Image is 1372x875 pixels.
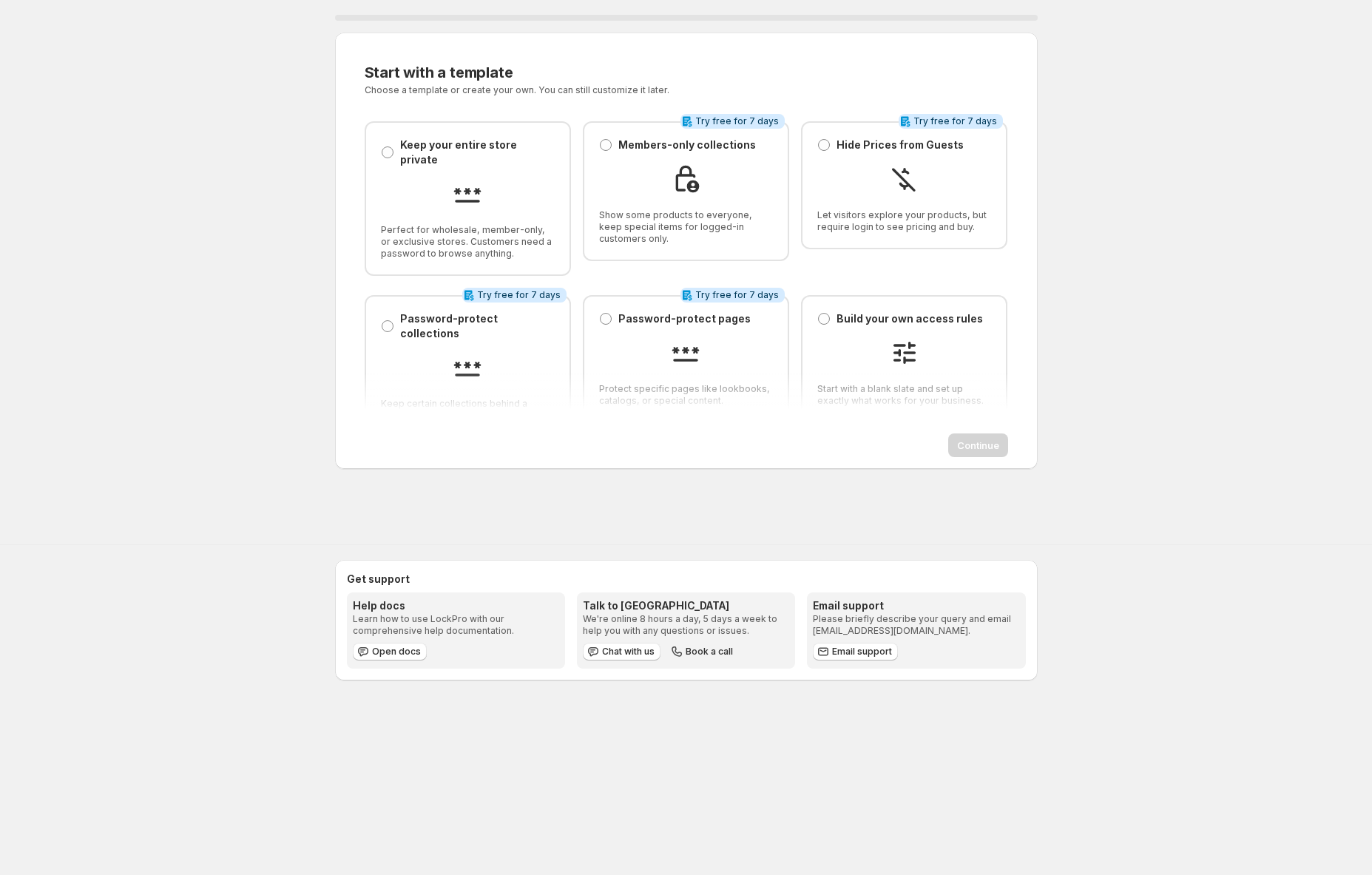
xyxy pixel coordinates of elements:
[583,643,660,661] button: Chat with us
[453,353,482,382] img: Password-protect collections
[602,646,655,658] span: Chat with us
[365,84,833,96] p: Choose a template or create your own. You can still customize it later.
[890,338,919,368] img: Build your own access rules
[817,383,991,407] span: Start with a blank slate and set up exactly what works for your business.
[372,646,421,658] span: Open docs
[817,209,991,233] span: Let visitors explore your products, but require login to see pricing and buy.
[686,646,733,658] span: Book a call
[671,164,700,194] img: Members-only collections
[599,383,773,407] span: Protect specific pages like lookbooks, catalogs, or special content.
[400,311,555,341] p: Password-protect collections
[381,224,555,260] span: Perfect for wholesale, member-only, or exclusive stores. Customers need a password to browse anyt...
[813,643,898,661] a: Email support
[453,179,482,209] img: Keep your entire store private
[353,643,427,661] a: Open docs
[832,646,892,658] span: Email support
[913,115,997,127] span: Try free for 7 days
[618,311,751,326] p: Password-protect pages
[671,338,700,368] img: Password-protect pages
[477,289,561,301] span: Try free for 7 days
[695,115,779,127] span: Try free for 7 days
[837,138,964,152] p: Hide Prices from Guests
[353,613,559,637] p: Learn how to use LockPro with our comprehensive help documentation.
[400,138,555,167] p: Keep your entire store private
[890,164,919,194] img: Hide Prices from Guests
[365,64,513,81] span: Start with a template
[813,598,1019,613] h3: Email support
[381,398,555,433] span: Keep certain collections behind a password while the rest of your store is open.
[666,643,739,661] button: Book a call
[599,209,773,245] span: Show some products to everyone, keep special items for logged-in customers only.
[583,613,789,637] p: We're online 8 hours a day, 5 days a week to help you with any questions or issues.
[813,613,1019,637] p: Please briefly describe your query and email [EMAIL_ADDRESS][DOMAIN_NAME].
[583,598,789,613] h3: Talk to [GEOGRAPHIC_DATA]
[695,289,779,301] span: Try free for 7 days
[353,598,559,613] h3: Help docs
[618,138,756,152] p: Members-only collections
[837,311,983,326] p: Build your own access rules
[347,572,1026,587] h2: Get support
